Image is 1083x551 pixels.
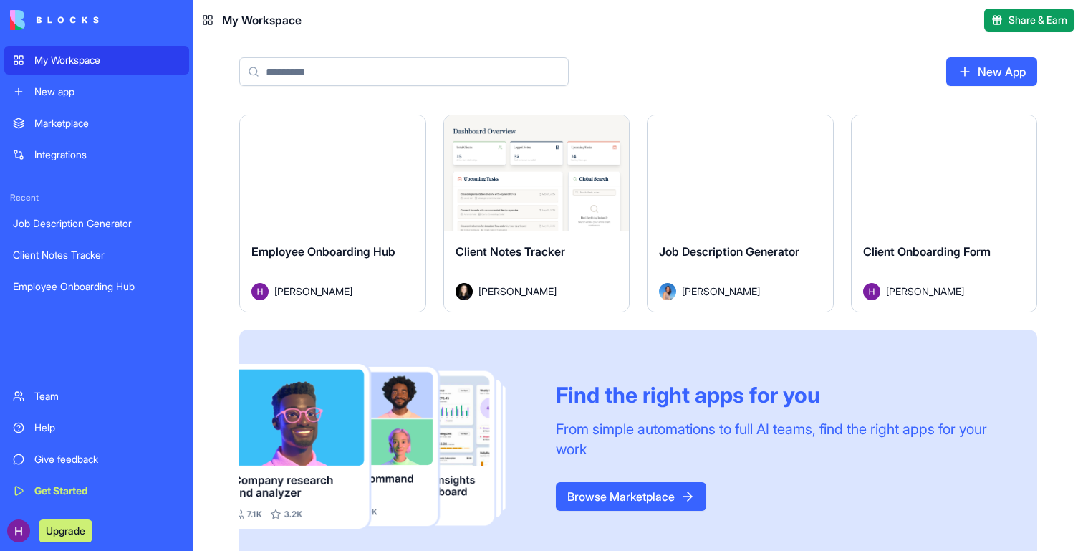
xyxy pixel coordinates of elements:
div: My Workspace [34,53,180,67]
span: [PERSON_NAME] [886,284,964,299]
button: Share & Earn [984,9,1074,32]
a: Browse Marketplace [556,482,706,511]
div: New app [34,85,180,99]
a: Get Started [4,476,189,505]
a: Give feedback [4,445,189,474]
a: Employee Onboarding HubAvatar[PERSON_NAME] [239,115,426,312]
span: Job Description Generator [659,244,799,259]
span: [PERSON_NAME] [274,284,352,299]
div: Give feedback [34,452,180,466]
span: Share & Earn [1009,13,1067,27]
img: Avatar [456,283,473,300]
img: logo [10,10,99,30]
div: Team [34,389,180,403]
span: Client Onboarding Form [863,244,991,259]
span: My Workspace [222,11,302,29]
span: Recent [4,192,189,203]
img: Frame_181_egmpey.png [239,364,533,529]
span: Client Notes Tracker [456,244,565,259]
img: Avatar [251,283,269,300]
a: Employee Onboarding Hub [4,272,189,301]
a: New app [4,77,189,106]
div: Help [34,421,180,435]
img: ACg8ocKzPzImrkkWXBHegFj_Rtd7m3m5YLeGrrhjpOwjCwREYEHS-w=s96-c [7,519,30,542]
a: Client Notes TrackerAvatar[PERSON_NAME] [443,115,630,312]
a: Marketplace [4,109,189,138]
a: Job Description GeneratorAvatar[PERSON_NAME] [647,115,834,312]
div: Employee Onboarding Hub [13,279,180,294]
a: Team [4,382,189,411]
a: Integrations [4,140,189,169]
div: From simple automations to full AI teams, find the right apps for your work [556,419,1003,459]
a: My Workspace [4,46,189,75]
a: Job Description Generator [4,209,189,238]
a: New App [946,57,1037,86]
img: Avatar [659,283,676,300]
div: Job Description Generator [13,216,180,231]
div: Find the right apps for you [556,382,1003,408]
div: Integrations [34,148,180,162]
div: Get Started [34,484,180,498]
span: [PERSON_NAME] [478,284,557,299]
span: [PERSON_NAME] [682,284,760,299]
div: Client Notes Tracker [13,248,180,262]
img: Avatar [863,283,880,300]
a: Client Notes Tracker [4,241,189,269]
a: Upgrade [39,523,92,537]
a: Client Onboarding FormAvatar[PERSON_NAME] [851,115,1038,312]
div: Marketplace [34,116,180,130]
a: Help [4,413,189,442]
button: Upgrade [39,519,92,542]
span: Employee Onboarding Hub [251,244,395,259]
